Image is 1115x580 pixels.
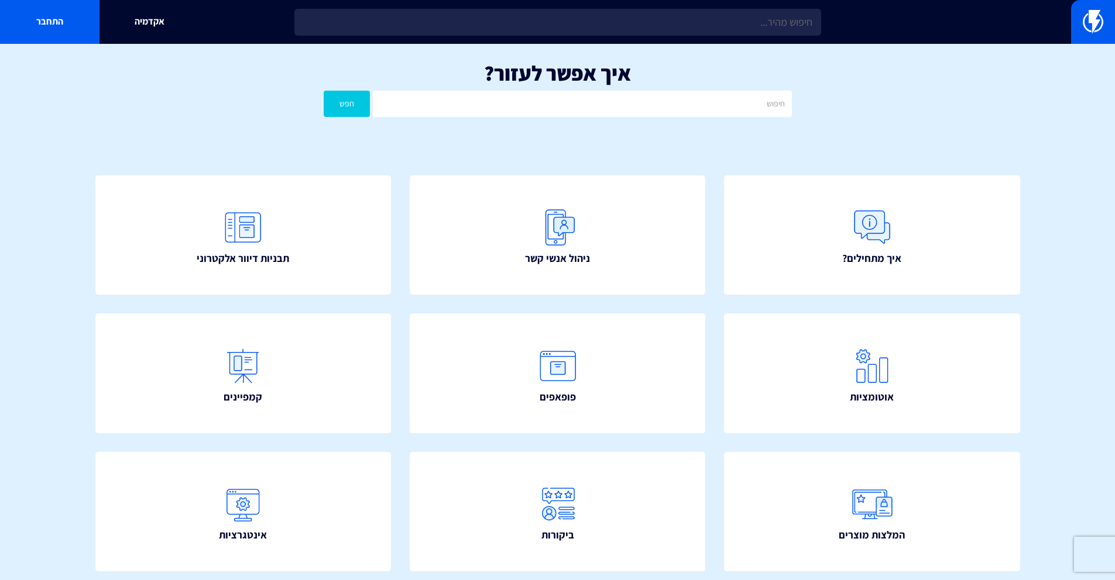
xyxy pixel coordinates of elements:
[540,389,576,405] span: פופאפים
[324,91,370,117] button: חפש
[410,175,706,295] a: ניהול אנשי קשר
[410,452,706,572] a: ביקורות
[410,313,706,433] a: פופאפים
[850,389,894,405] span: אוטומציות
[18,61,1097,85] h1: איך אפשר לעזור?
[219,527,267,543] span: אינטגרציות
[724,452,1020,572] a: המלצות מוצרים
[541,527,574,543] span: ביקורות
[294,9,821,36] input: חיפוש מהיר...
[95,452,392,572] a: אינטגרציות
[839,527,905,543] span: המלצות מוצרים
[525,251,590,266] span: ניהול אנשי קשר
[373,91,791,117] input: חיפוש
[724,313,1020,433] a: אוטומציות
[95,175,392,295] a: תבניות דיוור אלקטרוני
[724,175,1020,295] a: איך מתחילים?
[842,251,901,266] span: איך מתחילים?
[95,313,392,433] a: קמפיינים
[224,389,262,405] span: קמפיינים
[197,251,289,266] span: תבניות דיוור אלקטרוני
